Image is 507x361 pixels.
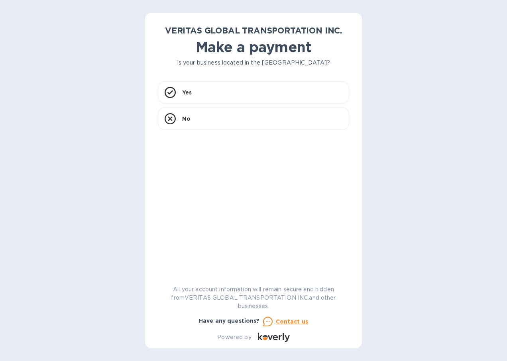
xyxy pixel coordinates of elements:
[158,285,349,310] p: All your account information will remain secure and hidden from VERITAS GLOBAL TRANSPORTATION INC...
[276,318,309,325] u: Contact us
[217,333,251,341] p: Powered by
[158,59,349,67] p: Is your business located in the [GEOGRAPHIC_DATA]?
[182,115,191,123] p: No
[182,88,192,96] p: Yes
[199,318,260,324] b: Have any questions?
[158,39,349,55] h1: Make a payment
[165,26,342,35] b: VERITAS GLOBAL TRANSPORTATION INC.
